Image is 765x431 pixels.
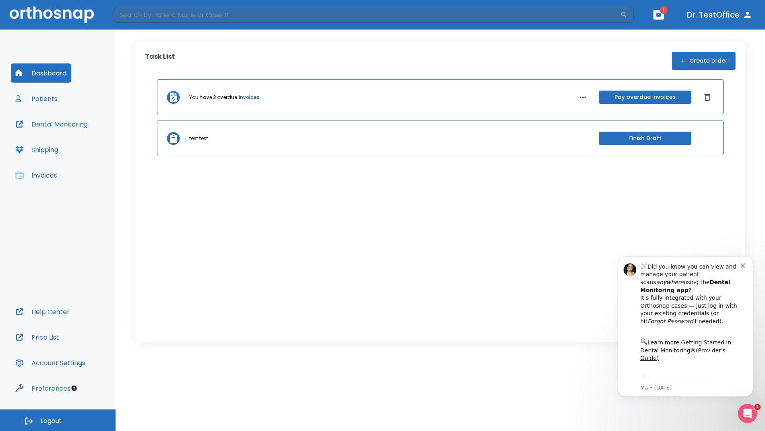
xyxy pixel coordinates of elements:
[11,140,63,159] button: Shipping
[11,328,64,347] button: Price List
[738,404,757,423] iframe: Intercom live chat
[135,17,141,24] button: Dismiss notification
[114,7,620,23] input: Search by Patient Name or Case #
[11,115,92,134] button: Dental Monitoring
[239,94,259,101] a: invoices
[672,52,736,70] button: Create order
[606,244,765,409] iframe: Intercom notifications message
[599,132,691,145] button: Finish Draft
[11,63,71,83] button: Dashboard
[660,6,668,14] span: 1
[599,91,691,104] button: Pay overdue invoices
[35,140,135,147] p: Message from Ma, sent 2w ago
[10,6,94,23] img: Orthosnap
[11,379,75,398] button: Preferences
[11,166,62,185] button: Invoices
[754,404,761,410] span: 1
[684,8,755,22] button: Dr. TestOffice
[145,52,175,70] p: Task List
[701,91,714,104] button: Dismiss
[35,130,135,171] div: Download the app: | ​ Let us know if you need help getting started!
[41,417,62,425] span: Logout
[35,132,106,146] a: App Store
[11,353,90,372] button: Account Settings
[71,385,78,392] div: Tooltip anchor
[189,94,237,101] p: You have 3 overdue
[11,302,75,321] button: Help Center
[11,89,62,108] button: Patients
[189,135,208,142] p: test test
